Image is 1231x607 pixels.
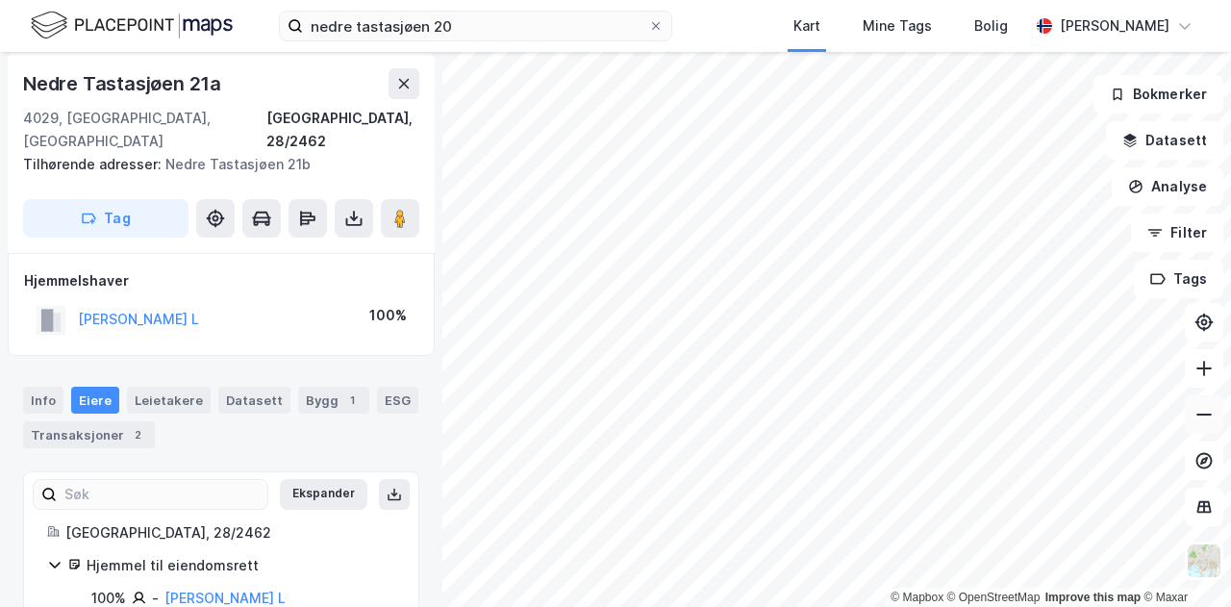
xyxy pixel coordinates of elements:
[1106,121,1223,160] button: Datasett
[57,480,267,509] input: Søk
[23,68,225,99] div: Nedre Tastasjøen 21a
[164,590,286,606] a: [PERSON_NAME] L
[128,425,147,444] div: 2
[1060,14,1169,38] div: [PERSON_NAME]
[793,14,820,38] div: Kart
[947,591,1041,604] a: OpenStreetMap
[974,14,1008,38] div: Bolig
[298,387,369,414] div: Bygg
[1045,591,1141,604] a: Improve this map
[23,153,404,176] div: Nedre Tastasjøen 21b
[342,391,362,410] div: 1
[1131,214,1223,252] button: Filter
[891,591,943,604] a: Mapbox
[280,479,367,510] button: Ekspander
[71,387,119,414] div: Eiere
[23,421,155,448] div: Transaksjoner
[303,12,648,40] input: Søk på adresse, matrikkel, gårdeiere, leietakere eller personer
[23,156,165,172] span: Tilhørende adresser:
[23,387,63,414] div: Info
[127,387,211,414] div: Leietakere
[23,107,266,153] div: 4029, [GEOGRAPHIC_DATA], [GEOGRAPHIC_DATA]
[65,521,395,544] div: [GEOGRAPHIC_DATA], 28/2462
[218,387,290,414] div: Datasett
[24,269,418,292] div: Hjemmelshaver
[1135,515,1231,607] iframe: Chat Widget
[377,387,418,414] div: ESG
[1134,260,1223,298] button: Tags
[23,199,188,238] button: Tag
[266,107,419,153] div: [GEOGRAPHIC_DATA], 28/2462
[1112,167,1223,206] button: Analyse
[1093,75,1223,114] button: Bokmerker
[87,554,395,577] div: Hjemmel til eiendomsrett
[369,304,407,327] div: 100%
[31,9,233,42] img: logo.f888ab2527a4732fd821a326f86c7f29.svg
[863,14,932,38] div: Mine Tags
